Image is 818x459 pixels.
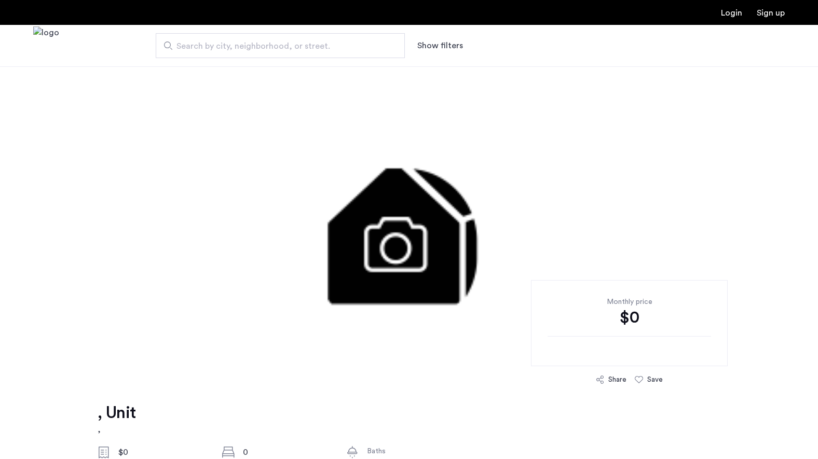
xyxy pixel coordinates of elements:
div: Baths [367,446,454,456]
div: Monthly price [548,297,711,307]
h2: , [98,423,135,436]
h1: , Unit [98,402,135,423]
a: , Unit, [98,402,135,436]
div: 0 [243,446,330,458]
button: Show or hide filters [417,39,463,52]
a: Cazamio Logo [33,26,59,65]
input: Apartment Search [156,33,405,58]
div: $0 [118,446,206,458]
img: logo [33,26,59,65]
a: Login [721,9,742,17]
div: Share [608,374,626,385]
a: Registration [757,9,785,17]
span: Search by city, neighborhood, or street. [176,40,376,52]
div: Save [647,374,663,385]
div: $0 [548,307,711,328]
img: 3.gif [147,66,671,378]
